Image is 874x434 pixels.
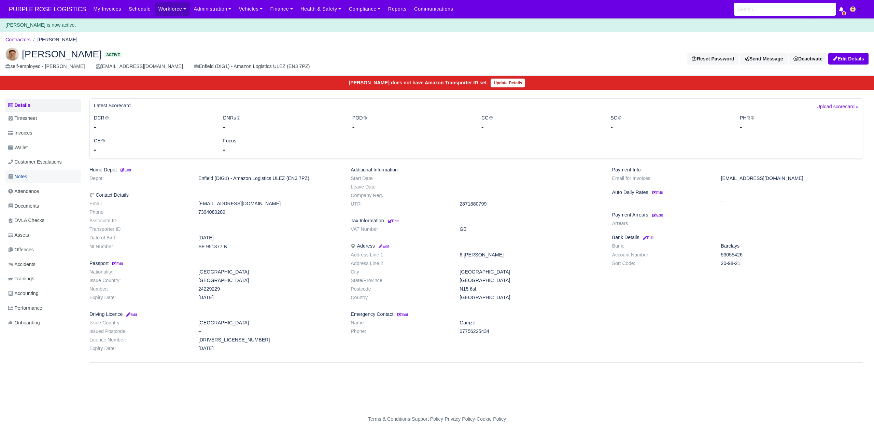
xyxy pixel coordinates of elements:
[242,415,632,423] div: - - -
[5,3,89,16] a: PURPLE ROSE LOGISTICS
[445,416,475,422] a: Privacy Policy
[84,295,193,300] dt: Expiry Date:
[716,261,868,266] dd: 20-98-21
[155,2,190,16] a: Workforce
[193,328,346,334] dd: --
[5,287,81,300] a: Accounting
[840,401,874,434] iframe: Chat Widget
[454,295,607,300] dd: [GEOGRAPHIC_DATA]
[610,122,729,131] div: -
[193,235,346,241] dd: [DATE]
[687,53,738,65] button: Reset Password
[8,202,39,210] span: Documents
[297,2,345,16] a: Health & Safety
[84,269,193,275] dt: Nationality:
[346,184,454,190] dt: Leave Date
[0,42,874,76] div: Vytautas Mackevicius
[5,272,81,285] a: Trainings
[5,228,81,242] a: Assets
[8,246,34,254] span: Offences
[22,49,102,59] span: [PERSON_NAME]
[716,243,868,249] dd: Barclays
[5,62,85,70] div: self-employed - [PERSON_NAME]
[223,122,342,131] div: -
[397,312,408,317] small: Edit
[8,129,32,137] span: Invoices
[31,36,77,44] li: [PERSON_NAME]
[8,290,39,297] span: Accounting
[8,261,36,268] span: Accidents
[612,167,863,173] h6: Payment Info
[607,252,716,258] dt: Account Number:
[193,286,346,292] dd: 24229229
[454,320,607,326] dd: Gamze
[605,114,734,131] div: SC
[89,114,218,131] div: DCR
[84,278,193,283] dt: Issue Country:
[347,114,476,131] div: POD
[5,258,81,271] a: Accidents
[346,226,454,232] dt: VAT Number
[346,193,454,198] dt: Company Reg.
[346,252,454,258] dt: Address Line 1
[5,37,31,42] a: Contractors
[477,416,506,422] a: Cookie Policy
[652,213,663,217] small: Edit
[735,114,864,131] div: PHR
[396,311,408,317] a: Edit
[89,311,340,317] h6: Driving Licence
[193,346,346,351] dd: [DATE]
[8,319,40,327] span: Onboarding
[388,219,399,223] small: Edit
[104,52,122,57] span: Active
[607,243,716,249] dt: Bank:
[378,243,389,249] a: Edit
[84,226,193,232] dt: Transporter ID
[84,286,193,292] dt: Number:
[8,114,37,122] span: Timesheet
[84,209,193,215] dt: Phone
[651,190,663,195] a: Edit
[642,236,654,240] small: Edit
[652,191,663,195] small: Edit
[193,176,346,181] dd: Enfield (DIG1) - Amazon Logistics ULEZ (EN3 7PZ)
[84,244,193,250] dt: NI Number
[5,126,81,140] a: Invoices
[89,137,218,154] div: CE
[5,170,81,183] a: Notes
[193,209,346,215] dd: 7394080289
[84,201,193,207] dt: Email
[346,176,454,181] dt: Start Date
[789,53,827,65] a: Deactivate
[223,145,342,154] div: -
[89,261,340,266] h6: Passport
[89,2,125,16] a: My Invoices
[218,137,347,154] div: Focus
[84,346,193,351] dt: Expiry Date:
[346,261,454,266] dt: Address Line 2
[345,2,384,16] a: Compliance
[5,2,89,16] span: PURPLE ROSE LOGISTICS
[351,218,602,224] h6: Tax Information
[716,176,868,181] dd: [EMAIL_ADDRESS][DOMAIN_NAME]
[491,79,525,87] a: Update Details
[351,167,602,173] h6: Additional Information
[740,53,788,65] a: Send Message
[193,269,346,275] dd: [GEOGRAPHIC_DATA]
[266,2,297,16] a: Finance
[454,201,607,207] dd: 2871880799
[84,176,193,181] dt: Depot:
[94,122,213,131] div: -
[193,278,346,283] dd: [GEOGRAPHIC_DATA]
[378,244,389,248] small: Edit
[190,2,235,16] a: Administration
[481,122,600,131] div: -
[817,103,859,114] a: Upload scorecard »
[111,262,123,266] small: Edit
[716,252,868,258] dd: 53055426
[734,3,836,16] input: Search...
[607,221,716,226] dt: Arrears
[346,269,454,275] dt: City
[218,114,347,131] div: DNRs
